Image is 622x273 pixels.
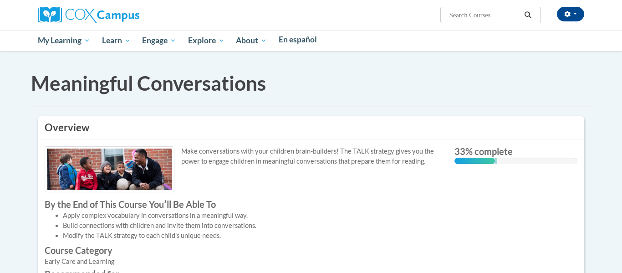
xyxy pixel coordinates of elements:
span: About [236,35,267,46]
span: En español [279,35,317,44]
img: Cox Campus [38,7,139,23]
button: Search [521,10,535,21]
a: Cox Campus [38,10,139,18]
a: Engage [136,30,182,51]
span: Engage [142,35,176,46]
label: By the End of This Course Youʹll Be Able To [45,199,441,209]
span: My Learning [38,35,90,46]
input: Search Courses [449,10,521,21]
label: 33% complete [454,146,577,156]
a: About [230,30,273,51]
a: Explore [182,30,230,51]
p: Make conversations with your children brain-builders! The TALK strategy gives you the power to en... [45,146,441,166]
div: Early Care and Learning [45,257,441,267]
span: Meaningful Conversations [31,71,266,95]
i:  [524,12,532,19]
a: My Learning [32,30,96,51]
div: 0.001% [495,158,497,164]
h3: Overview [45,121,577,135]
span: Explore [188,35,224,46]
div: Main menu [24,30,598,51]
li: Modify the TALK strategy to each child's unique needs. [63,231,441,241]
li: Apply complex vocabulary in conversations in a meaningful way. [63,211,441,221]
li: Build connections with children and invite them into conversations. [63,221,441,231]
label: Course Category [45,245,441,255]
button: Account Settings [557,7,584,21]
div: 33% complete [454,158,495,164]
img: Course logo image [45,146,174,192]
a: En español [273,30,323,49]
a: Learn [96,30,137,51]
span: Learn [102,35,131,46]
